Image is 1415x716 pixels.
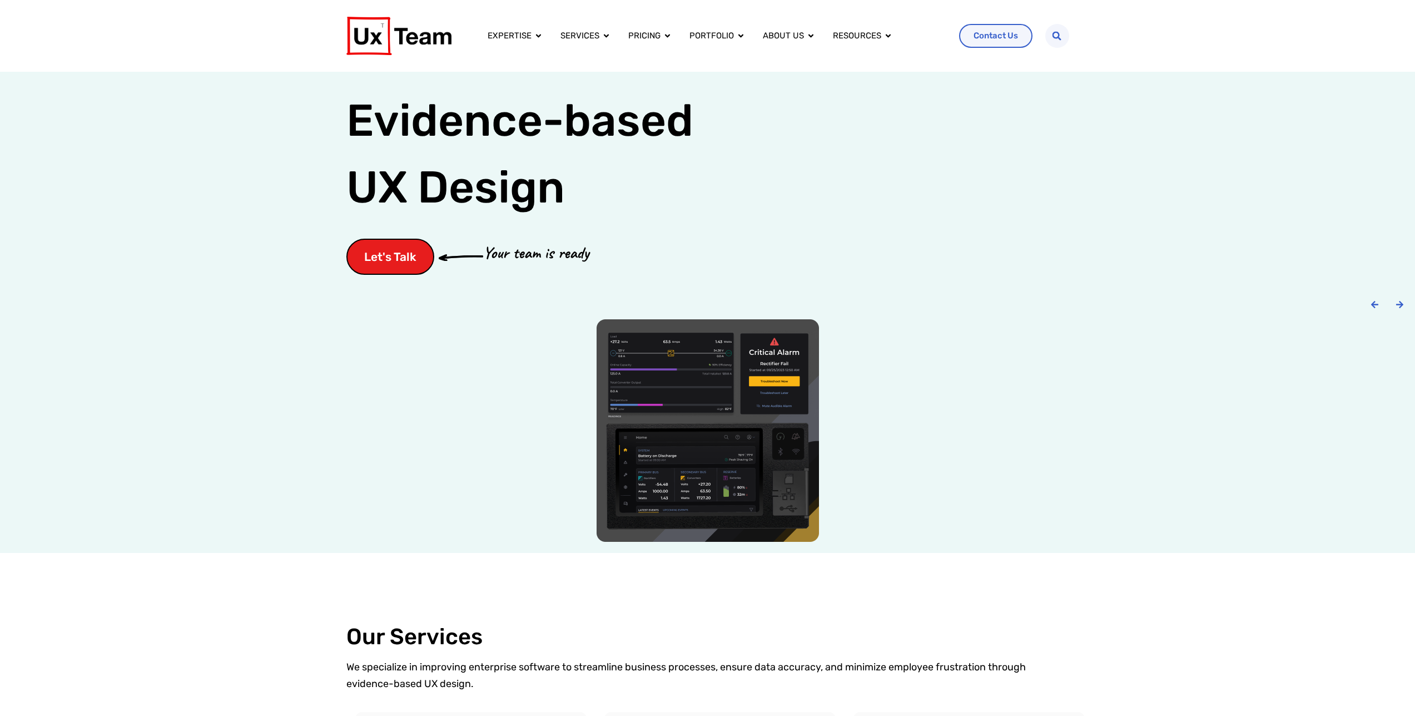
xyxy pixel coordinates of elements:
a: Let's Talk [346,239,434,275]
a: Pricing [628,29,661,42]
a: About us [763,29,804,42]
div: Search [1045,24,1069,48]
span: UX Design [346,160,565,215]
img: UX Team Logo [346,17,451,55]
a: Expertise [488,29,532,42]
img: Power conversion company hardware UI device ux design [597,319,819,542]
p: Your team is ready [483,240,589,265]
a: Services [560,29,599,42]
h1: Evidence-based [346,87,693,221]
a: Resources [833,29,881,42]
h2: Our Services [346,624,1069,650]
a: Contact Us [959,24,1032,48]
div: Previous [1371,300,1379,309]
nav: Menu [479,25,950,47]
img: arrow-cta [439,254,483,260]
p: We specialize in improving enterprise software to streamline business processes, ensure data accu... [346,659,1069,692]
a: Portfolio [689,29,734,42]
span: Contact Us [974,32,1018,40]
div: Menu Toggle [479,25,950,47]
div: Next [1396,300,1404,309]
div: 1 of 6 [11,319,1404,542]
span: Let's Talk [364,251,416,263]
div: Carousel [11,319,1404,542]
